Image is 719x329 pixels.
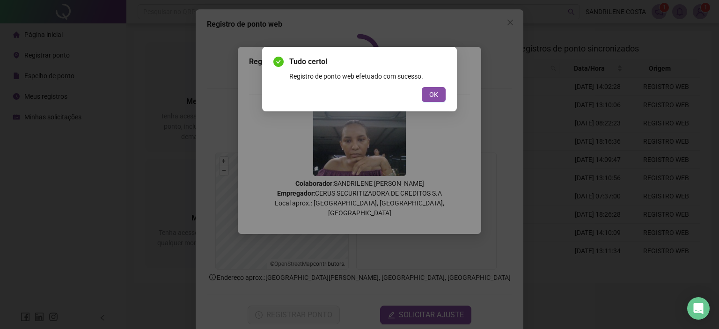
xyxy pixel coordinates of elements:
button: OK [422,87,446,102]
span: Tudo certo! [289,56,446,67]
span: check-circle [273,57,284,67]
div: Open Intercom Messenger [687,297,710,320]
span: OK [429,89,438,100]
div: Registro de ponto web efetuado com sucesso. [289,71,446,81]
